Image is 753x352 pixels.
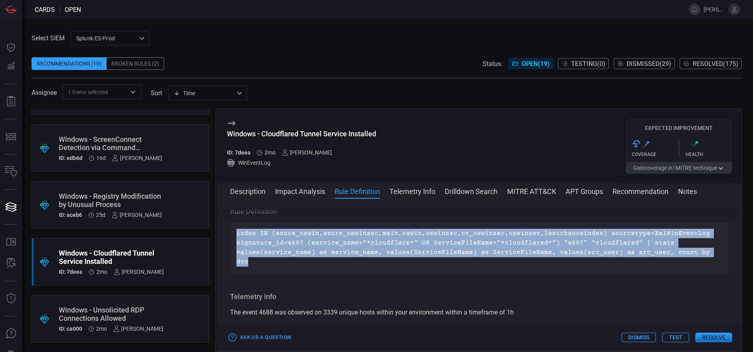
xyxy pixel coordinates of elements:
[96,155,106,161] span: Sep 09, 2025 2:15 PM
[627,60,671,68] span: Dismissed ( 29 )
[264,149,275,156] span: Aug 03, 2025 11:41 AM
[127,87,139,98] button: Open
[227,149,251,156] h5: ID: 7deea
[59,135,162,152] div: Windows - ScreenConnect Detection via Command Parameters
[672,165,676,171] span: 1
[2,57,21,76] button: Detections
[59,155,82,161] h5: ID: edb6d
[483,60,502,68] span: Status:
[335,186,380,196] button: Rule Definition
[96,326,107,332] span: Jul 20, 2025 9:25 AM
[2,162,21,181] button: Inventory
[35,6,55,13] span: Cards
[230,292,729,301] h3: Telemetry Info
[65,6,81,13] span: open
[282,149,332,156] div: [PERSON_NAME]
[96,269,107,275] span: Aug 03, 2025 11:41 AM
[174,89,234,97] div: Time
[151,89,162,97] label: sort
[507,186,556,196] button: MITRE ATT&CK
[32,89,57,96] span: Assignee
[445,186,498,196] button: Drilldown Search
[59,306,163,322] div: Windows - Unsolicited RDP Connections Allowed
[571,60,605,68] span: Testing ( 0 )
[2,233,21,252] button: Rule Catalog
[227,130,376,138] div: Windows - Cloudflared Tunnel Service Installed
[522,60,550,68] span: Open ( 19 )
[230,309,514,316] span: The event 4688 was observed on 3339 unique hosts within your environment within a timeframe of 1h
[230,186,266,196] button: Description
[614,58,675,69] button: Dismissed(29)
[2,127,21,146] button: MITRE - Detection Posture
[509,58,553,69] button: Open(19)
[662,333,689,342] button: Test
[2,92,21,111] button: Reports
[236,229,723,267] p: index IN (azure_oswin,azure_oswinsec,main,oswin,oswinsec,ot_oswinsec,oswinsec,lastchanceindex) so...
[626,125,732,131] h5: Expected Improvement
[59,249,164,265] div: Windows - Cloudflared Tunnel Service Installed
[680,58,742,69] button: Resolved(175)
[622,333,656,342] button: Dismiss
[613,186,669,196] button: Recommendation
[2,38,21,57] button: Dashboard
[113,326,163,332] div: [PERSON_NAME]
[59,192,162,209] div: Windows - Registry Modification by Unusual Process
[59,269,82,275] h5: ID: 7deea
[32,57,107,70] div: Recommendations (19)
[693,60,738,68] span: Resolved ( 175 )
[227,159,376,167] div: WinEventLog
[566,186,603,196] button: APT Groups
[112,155,162,161] div: [PERSON_NAME]
[59,326,82,332] h5: ID: ca000
[695,333,732,342] button: Resolve
[686,152,732,157] div: Health
[68,88,108,96] span: 1 Items selected
[227,331,293,344] button: Ask Us a Question
[32,34,65,42] label: Select SIEM
[678,186,697,196] button: Notes
[390,186,435,196] button: Telemetry Info
[76,34,137,42] p: Splunk-ES-Prod
[626,162,732,174] button: Gaincoverage in1MITRE technique
[275,186,325,196] button: Impact Analysis
[2,289,21,308] button: Threat Intelligence
[59,212,82,218] h5: ID: aceb6
[112,212,162,218] div: [PERSON_NAME]
[2,324,21,343] button: Ask Us A Question
[107,57,164,70] div: Broken Rules (2)
[558,58,609,69] button: Testing(0)
[96,212,105,218] span: Aug 31, 2025 11:50 AM
[2,198,21,216] button: Cards
[632,152,679,157] div: Coverage
[704,6,725,13] span: [PERSON_NAME].[PERSON_NAME]
[2,254,21,273] button: ALERT ANALYSIS
[114,269,164,275] div: [PERSON_NAME]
